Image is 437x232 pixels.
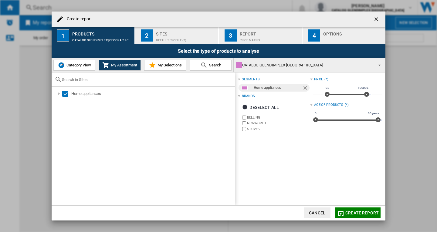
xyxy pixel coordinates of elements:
button: Search [190,60,232,71]
div: Report [240,29,300,35]
label: NEWWORLD [247,121,310,126]
button: 2 Sites Default profile (7) [135,27,219,44]
div: Home appliances [71,91,234,97]
div: Brands [242,94,255,99]
div: 2 [141,29,153,42]
span: My Selections [156,63,182,67]
div: Default profile (7) [156,35,216,42]
div: CATALOG GLENDIMPLEX [GEOGRAPHIC_DATA] [236,61,373,69]
input: brand.name [242,121,246,125]
span: Search [208,63,221,67]
button: Cancel [304,207,330,218]
button: Create report [335,207,381,218]
div: 1 [57,29,69,42]
div: Price Matrix [240,35,300,42]
ng-md-icon: getI18NText('BUTTONS.CLOSE_DIALOG') [373,16,381,23]
h4: Create report [64,16,92,22]
label: BELLING [247,115,310,120]
button: 1 Products CATALOG GLENDIMPLEX [GEOGRAPHIC_DATA]:Home appliances [52,27,135,44]
button: getI18NText('BUTTONS.CLOSE_DIALOG') [371,13,383,25]
div: Sites [156,29,216,35]
div: segments [242,77,259,82]
button: My Selections [144,60,186,71]
span: My Assortment [110,63,137,67]
button: 3 Report Price Matrix [219,27,303,44]
label: STOVES [247,127,310,131]
div: CATALOG GLENDIMPLEX [GEOGRAPHIC_DATA]:Home appliances [72,35,132,42]
div: Age of products [314,103,344,107]
div: 3 [225,29,237,42]
button: Category View [53,60,95,71]
span: 10000£ [357,86,369,90]
span: 0 [314,111,317,116]
img: wiser-icon-blue.png [58,62,65,69]
div: Options [323,29,383,35]
div: Select the type of products to analyse [52,44,385,58]
button: Deselect all [240,102,281,113]
div: Home appliances [254,84,302,92]
div: Deselect all [242,102,279,113]
button: My Assortment [99,60,141,71]
input: Search in Sites [62,77,232,82]
div: 4 [308,29,320,42]
div: Price [314,77,323,82]
span: 30 years [367,111,380,116]
span: Create report [345,210,379,215]
button: 4 Options [303,27,385,44]
md-checkbox: Select [62,91,71,97]
div: Products [72,29,132,35]
span: Category View [65,63,91,67]
ng-md-icon: Remove [302,85,310,92]
span: 0£ [325,86,330,90]
input: brand.name [242,116,246,119]
input: brand.name [242,127,246,131]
